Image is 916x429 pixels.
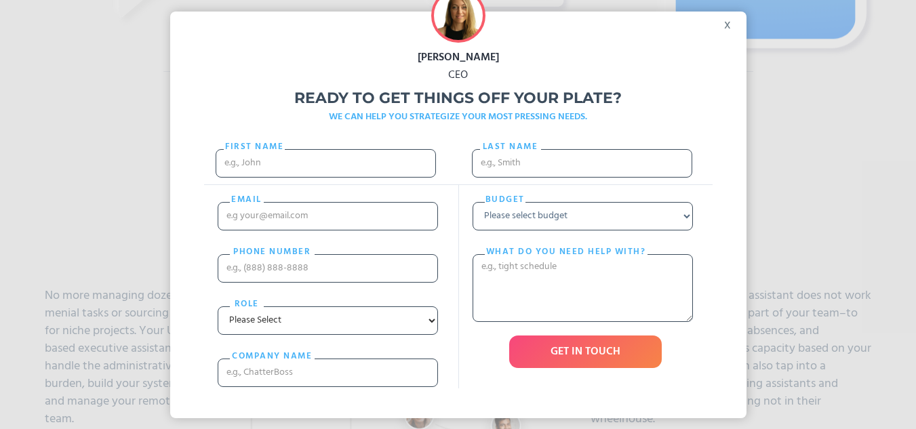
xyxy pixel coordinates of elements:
[224,140,285,154] label: First Name
[472,149,692,178] input: e.g., Smith
[204,132,713,401] form: Freebie Popup Form 2021
[170,66,746,84] div: CEO
[218,202,438,230] input: e.g your@email.com
[230,350,315,363] label: cOMPANY NAME
[170,49,746,66] div: [PERSON_NAME]
[230,245,315,259] label: PHONE nUMBER
[218,359,438,387] input: e.g., ChatterBoss
[218,254,438,283] input: e.g., (888) 888-8888
[294,89,622,107] strong: Ready to get things off your plate?
[716,12,746,32] div: x
[485,245,648,259] label: What do you need help with?
[509,335,662,368] input: GET IN TOUCH
[485,193,525,207] label: Budget
[329,109,587,125] strong: WE CAN HELP YOU STRATEGIZE YOUR MOST PRESSING NEEDS.
[230,298,264,311] label: Role
[230,193,264,207] label: email
[216,149,436,178] input: e.g., John
[480,140,541,154] label: Last name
